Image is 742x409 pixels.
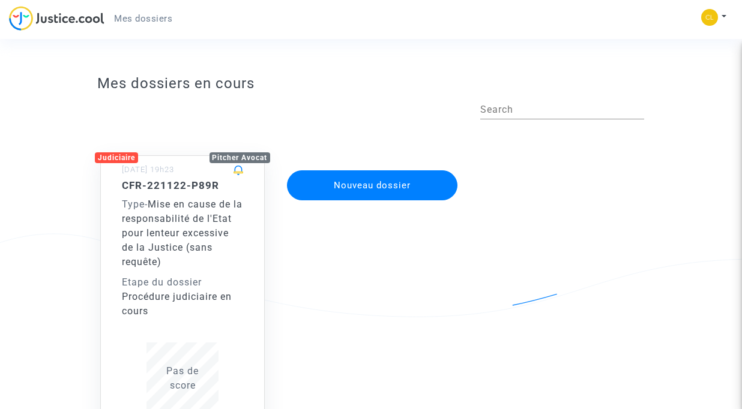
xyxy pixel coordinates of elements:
[287,170,457,200] button: Nouveau dossier
[166,365,199,391] span: Pas de score
[9,6,104,31] img: jc-logo.svg
[122,199,145,210] span: Type
[95,152,138,163] div: Judiciaire
[122,290,243,318] div: Procédure judiciaire en cours
[210,152,271,163] div: Pitcher Avocat
[114,13,172,24] span: Mes dossiers
[286,163,459,174] a: Nouveau dossier
[701,9,718,26] img: cea0164288edc5a74deba6743b215ee6
[122,179,243,191] h5: CFR-221122-P89R
[122,275,243,290] div: Etape du dossier
[104,10,182,28] a: Mes dossiers
[122,165,174,174] small: [DATE] 19h23
[122,199,148,210] span: -
[122,199,243,267] span: Mise en cause de la responsabilité de l'Etat pour lenteur excessive de la Justice (sans requête)
[97,75,644,92] h3: Mes dossiers en cours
